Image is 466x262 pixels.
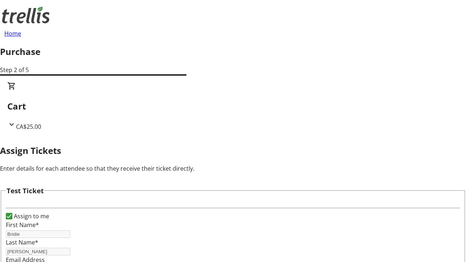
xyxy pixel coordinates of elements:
[16,123,41,131] span: CA$25.00
[12,212,49,221] label: Assign to me
[7,100,459,113] h2: Cart
[7,186,44,196] h3: Test Ticket
[6,238,38,246] label: Last Name*
[6,221,39,229] label: First Name*
[7,82,459,131] div: CartCA$25.00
